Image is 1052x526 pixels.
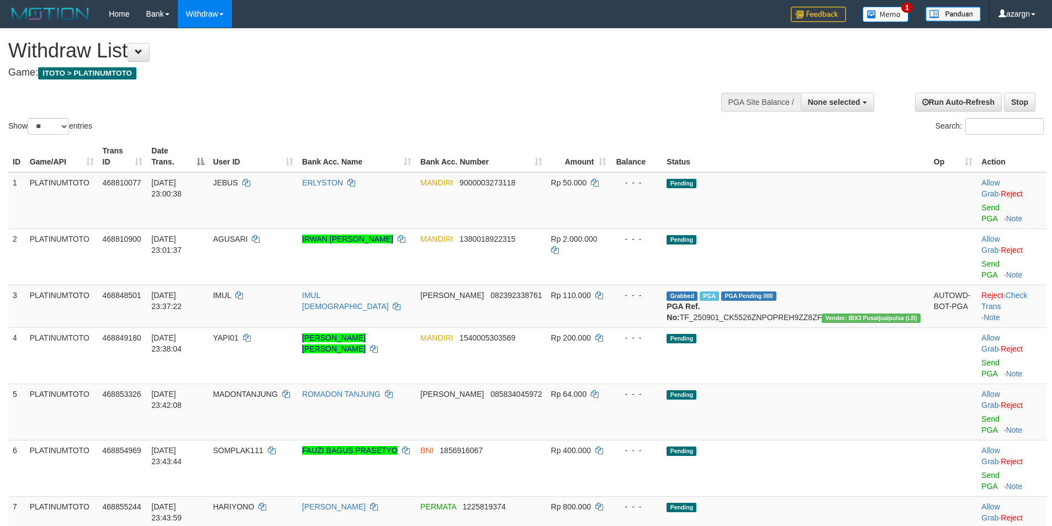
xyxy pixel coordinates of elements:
[103,390,141,399] span: 468853326
[151,390,182,410] span: [DATE] 23:42:08
[38,67,136,79] span: ITOTO > PLATINUMTOTO
[151,502,182,522] span: [DATE] 23:43:59
[981,502,1001,522] span: ·
[302,390,380,399] a: ROMADON TANJUNG
[981,446,1001,466] span: ·
[151,235,182,254] span: [DATE] 23:01:37
[615,290,658,301] div: - - -
[8,229,25,285] td: 2
[1001,246,1023,254] a: Reject
[611,141,663,172] th: Balance
[1001,189,1023,198] a: Reject
[25,327,98,384] td: PLATINUMTOTO
[981,415,1000,434] a: Send PGA
[25,229,98,285] td: PLATINUMTOTO
[416,141,546,172] th: Bank Acc. Number: activate to sort column ascending
[667,291,697,301] span: Grabbed
[1001,513,1023,522] a: Reject
[302,333,366,353] a: [PERSON_NAME] [PERSON_NAME]
[213,178,238,187] span: JEBUS
[667,302,700,322] b: PGA Ref. No:
[662,141,929,172] th: Status
[1006,482,1023,491] a: Note
[103,178,141,187] span: 468810077
[440,446,483,455] span: Copy 1856916067 to clipboard
[103,235,141,243] span: 468810900
[981,471,1000,491] a: Send PGA
[935,118,1044,135] label: Search:
[420,446,433,455] span: BNI
[547,141,611,172] th: Amount: activate to sort column ascending
[459,235,515,243] span: Copy 1380018922315 to clipboard
[981,178,1000,198] a: Allow Grab
[25,285,98,327] td: PLATINUMTOTO
[801,93,874,111] button: None selected
[25,172,98,229] td: PLATINUMTOTO
[213,333,239,342] span: YAPI01
[981,333,1000,353] a: Allow Grab
[213,502,255,511] span: HARIYONO
[551,390,587,399] span: Rp 64.000
[28,118,69,135] select: Showentries
[981,235,1000,254] a: Allow Grab
[863,7,909,22] img: Button%20Memo.svg
[981,358,1000,378] a: Send PGA
[551,446,591,455] span: Rp 400.000
[103,291,141,300] span: 468848501
[551,291,591,300] span: Rp 110.000
[981,291,1003,300] a: Reject
[1001,401,1023,410] a: Reject
[25,141,98,172] th: Game/API: activate to sort column ascending
[981,390,1000,410] a: Allow Grab
[977,172,1046,229] td: ·
[721,291,776,301] span: PGA Pending
[213,291,231,300] span: IMUL
[490,291,542,300] span: Copy 082392338761 to clipboard
[420,333,453,342] span: MANDIRI
[103,502,141,511] span: 468855244
[420,291,484,300] span: [PERSON_NAME]
[662,285,929,327] td: TF_250901_CK5526ZNPOPREH9ZZ8ZF
[8,172,25,229] td: 1
[490,390,542,399] span: Copy 085834045972 to clipboard
[8,285,25,327] td: 3
[667,447,696,456] span: Pending
[25,440,98,496] td: PLATINUMTOTO
[420,178,453,187] span: MANDIRI
[302,291,389,311] a: IMUL [DEMOGRAPHIC_DATA]
[977,384,1046,440] td: ·
[721,93,801,111] div: PGA Site Balance /
[981,446,1000,466] a: Allow Grab
[8,6,92,22] img: MOTION_logo.png
[420,235,453,243] span: MANDIRI
[984,313,1000,322] a: Note
[209,141,298,172] th: User ID: activate to sort column ascending
[551,333,591,342] span: Rp 200.000
[965,118,1044,135] input: Search:
[615,177,658,188] div: - - -
[977,141,1046,172] th: Action
[103,446,141,455] span: 468854969
[667,235,696,245] span: Pending
[901,3,913,13] span: 1
[929,141,977,172] th: Op: activate to sort column ascending
[302,502,366,511] a: [PERSON_NAME]
[463,502,506,511] span: Copy 1225819374 to clipboard
[615,332,658,343] div: - - -
[151,446,182,466] span: [DATE] 23:43:44
[551,235,598,243] span: Rp 2.000.000
[977,285,1046,327] td: · ·
[926,7,981,22] img: panduan.png
[551,502,591,511] span: Rp 800.000
[700,291,719,301] span: Marked by azaksrplatinum
[98,141,147,172] th: Trans ID: activate to sort column ascending
[103,333,141,342] span: 468849180
[302,446,398,455] a: FAUZI BAGUS PRASETYO
[302,178,343,187] a: ERLYSTON
[551,178,587,187] span: Rp 50.000
[667,179,696,188] span: Pending
[8,327,25,384] td: 4
[8,440,25,496] td: 6
[791,7,846,22] img: Feedback.jpg
[8,141,25,172] th: ID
